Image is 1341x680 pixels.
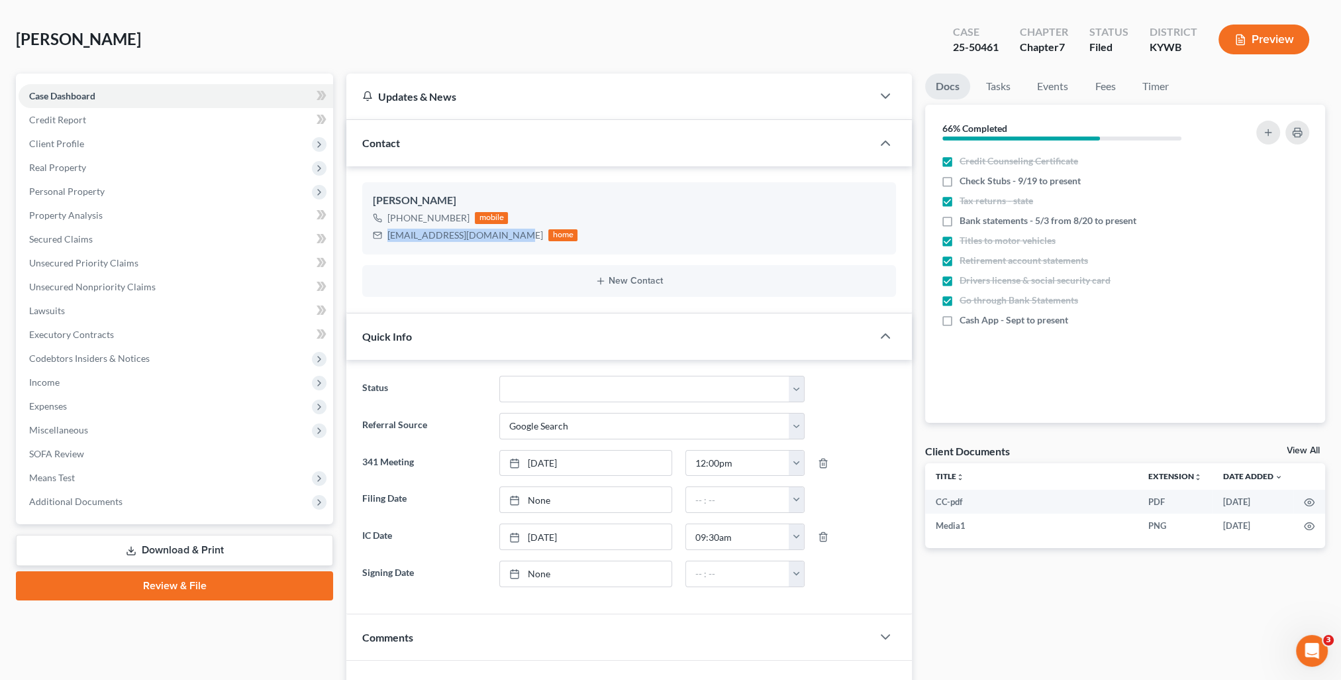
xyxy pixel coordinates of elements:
span: Codebtors Insiders & Notices [29,353,150,364]
span: 7 [1059,40,1065,53]
span: Bank statements - 5/3 from 8/20 to present [960,214,1136,227]
div: Updates & News [362,89,856,103]
a: None [500,561,671,587]
span: Real Property [29,162,86,173]
div: mobile [475,212,508,224]
a: Timer [1132,74,1179,99]
span: [PERSON_NAME] [16,29,141,48]
span: Additional Documents [29,496,123,507]
div: Filed [1089,40,1128,55]
span: 3 [1323,635,1334,646]
div: [PERSON_NAME] [373,193,885,209]
button: New Contact [373,276,885,286]
div: 25-50461 [953,40,999,55]
a: View All [1287,446,1320,455]
label: IC Date [356,524,492,550]
td: PNG [1138,514,1213,538]
span: Means Test [29,472,75,483]
span: Miscellaneous [29,424,88,435]
a: Docs [925,74,970,99]
div: Chapter [1020,25,1068,40]
a: Tasks [975,74,1021,99]
label: Signing Date [356,561,492,587]
div: District [1150,25,1197,40]
td: PDF [1138,490,1213,514]
a: Case Dashboard [19,84,333,108]
span: Tax returns - state [960,194,1033,207]
label: Filing Date [356,486,492,513]
a: Credit Report [19,108,333,132]
label: Referral Source [356,413,492,439]
a: Date Added expand_more [1223,471,1283,481]
a: Download & Print [16,535,333,566]
a: None [500,487,671,512]
span: Titles to motor vehicles [960,234,1056,247]
span: Retirement account statements [960,254,1088,267]
strong: 66% Completed [942,123,1007,134]
div: Status [1089,25,1128,40]
input: -- : -- [686,561,789,587]
a: Review & File [16,571,333,600]
span: Quick Info [362,330,412,343]
label: Status [356,376,492,402]
input: -- : -- [686,487,789,512]
a: Property Analysis [19,203,333,227]
iframe: Intercom live chat [1296,635,1328,667]
span: Comments [362,631,413,644]
a: Extensionunfold_more [1148,471,1202,481]
td: [DATE] [1213,490,1293,514]
a: Lawsuits [19,299,333,323]
span: Unsecured Nonpriority Claims [29,281,156,292]
span: Lawsuits [29,305,65,316]
span: Secured Claims [29,233,93,245]
a: [DATE] [500,524,671,549]
span: Executory Contracts [29,329,114,340]
span: Unsecured Priority Claims [29,257,138,268]
span: Client Profile [29,138,84,149]
a: Fees [1084,74,1126,99]
a: Events [1026,74,1079,99]
a: Secured Claims [19,227,333,251]
button: Preview [1218,25,1309,54]
a: Unsecured Nonpriority Claims [19,275,333,299]
td: CC-pdf [925,490,1138,514]
span: Case Dashboard [29,90,95,101]
div: Client Documents [925,444,1010,458]
a: Executory Contracts [19,323,333,347]
div: [EMAIL_ADDRESS][DOMAIN_NAME] [387,229,543,242]
label: 341 Meeting [356,450,492,477]
div: home [548,229,577,241]
span: Personal Property [29,186,105,197]
input: -- : -- [686,524,789,549]
td: [DATE] [1213,514,1293,538]
span: Contact [362,137,400,149]
i: unfold_more [1194,473,1202,481]
div: [PHONE_NUMBER] [387,211,470,225]
div: Chapter [1020,40,1068,55]
span: SOFA Review [29,448,84,459]
span: Income [29,376,60,388]
a: Titleunfold_more [936,471,964,481]
span: Cash App - Sept to present [960,313,1068,327]
span: Go through Bank Statements [960,294,1078,307]
a: Unsecured Priority Claims [19,251,333,275]
span: Credit Report [29,114,86,125]
div: Case [953,25,999,40]
input: -- : -- [686,451,789,476]
span: Drivers license & social security card [960,274,1111,287]
i: expand_more [1275,473,1283,481]
td: Media1 [925,514,1138,538]
span: Property Analysis [29,209,103,221]
i: unfold_more [956,473,964,481]
span: Credit Counseling Certificate [960,154,1078,168]
span: Expenses [29,400,67,412]
a: SOFA Review [19,442,333,466]
span: Check Stubs - 9/19 to present [960,174,1081,188]
a: [DATE] [500,451,671,476]
div: KYWB [1150,40,1197,55]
